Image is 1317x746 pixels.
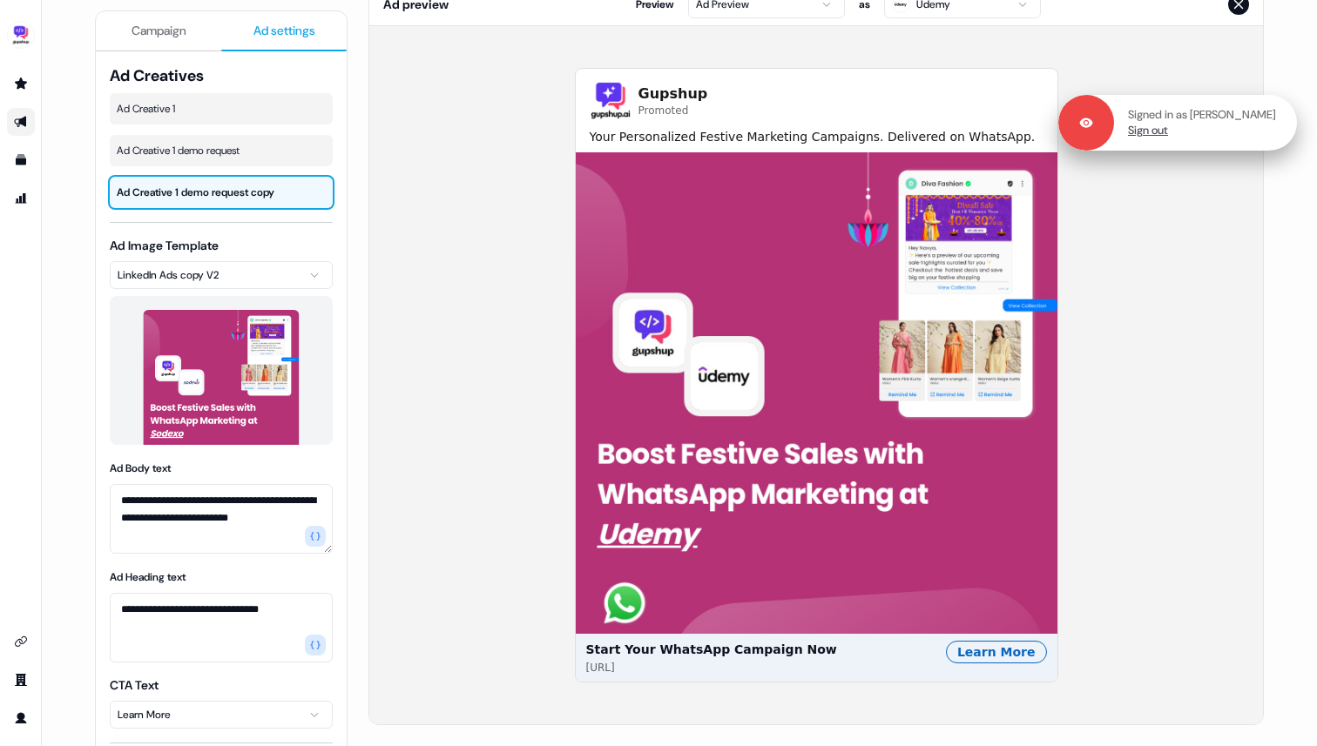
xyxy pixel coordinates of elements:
a: Go to templates [7,146,35,174]
span: Gupshup [638,84,708,104]
a: Go to profile [7,704,35,732]
a: Go to attribution [7,185,35,212]
button: Start Your WhatsApp Campaign Now[URL]Learn More [576,152,1057,682]
label: Ad Heading text [110,570,186,584]
span: Promoted [638,104,708,118]
span: Your Personalized Festive Marketing Campaigns. Delivered on WhatsApp. [590,128,1043,145]
a: Go to outbound experience [7,108,35,136]
span: Ad settings [253,22,315,39]
label: CTA Text [110,677,159,693]
div: Learn More [946,641,1047,663]
span: Start Your WhatsApp Campaign Now [586,641,837,658]
a: Go to prospects [7,70,35,97]
a: Go to integrations [7,628,35,655]
span: Ad Creative 1 demo request copy [117,184,326,201]
span: [URL] [586,662,615,675]
label: Ad Body text [110,461,171,475]
span: Ad Creative 1 demo request [117,142,326,159]
a: Go to team [7,666,35,694]
span: Ad Creative 1 [117,100,326,118]
label: Ad Image Template [110,238,219,253]
p: Signed in as [PERSON_NAME] [1128,107,1276,123]
span: Ad Creatives [110,65,333,86]
span: Campaign [132,22,186,39]
a: Sign out [1128,123,1168,138]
